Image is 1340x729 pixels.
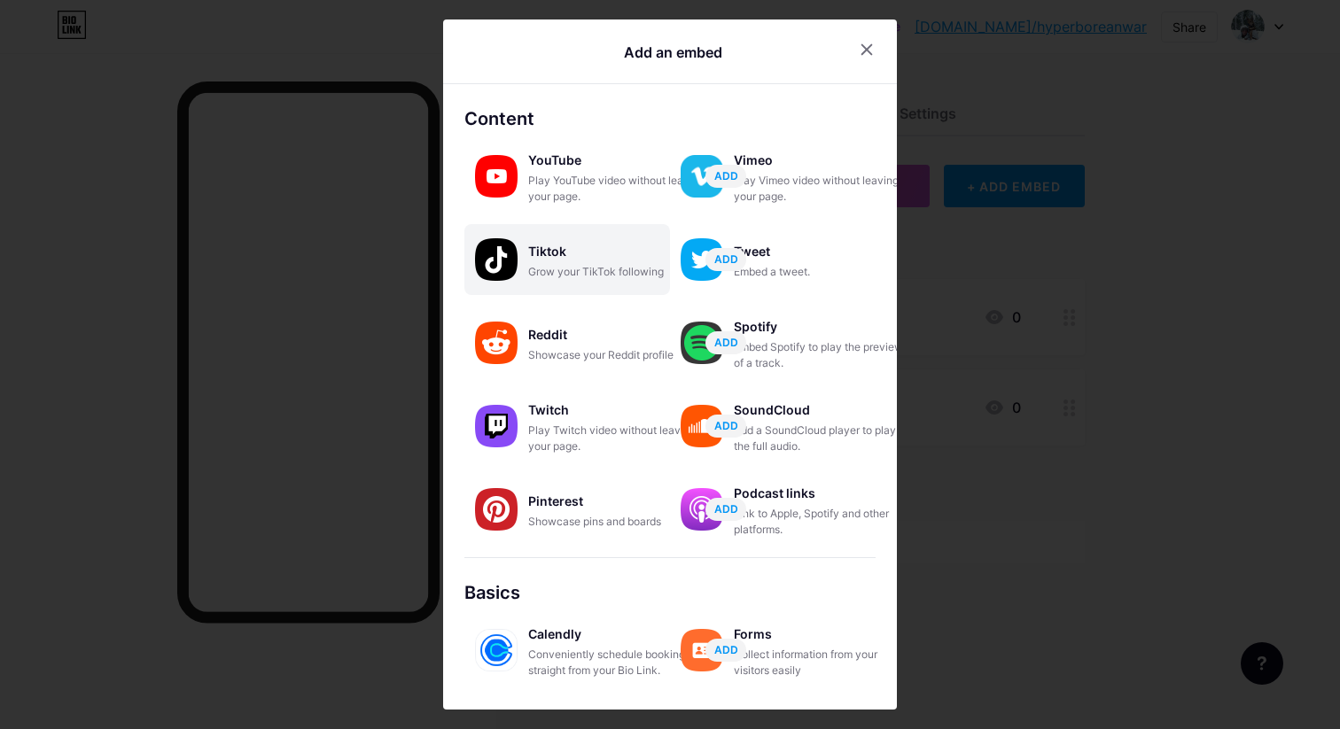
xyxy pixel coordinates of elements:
div: Forms [734,622,911,647]
div: Conveniently schedule bookings straight from your Bio Link. [528,647,705,679]
img: vimeo [681,155,723,198]
div: Tweet [734,239,911,264]
div: YouTube [528,148,705,173]
div: Add an embed [624,42,722,63]
img: youtube [475,155,518,198]
span: ADD [714,501,738,516]
div: Spotify [734,314,911,339]
div: Link to Apple, Spotify and other platforms. [734,506,911,538]
div: Play YouTube video without leaving your page. [528,173,705,205]
div: Grow your TikTok following [528,264,705,280]
span: ADD [714,252,738,267]
div: Vimeo [734,148,911,173]
div: Play Twitch video without leaving your page. [528,423,705,454]
span: ADD [714,642,738,657]
div: Pinterest [528,489,705,514]
img: soundcloud [681,405,723,447]
div: Showcase pins and boards [528,514,705,530]
img: calendly [475,629,518,671]
div: Content [464,105,876,132]
button: ADD [705,165,746,188]
img: forms [681,629,723,671]
div: Play Vimeo video without leaving your page. [734,173,911,205]
span: ADD [714,418,738,433]
div: SoundCloud [734,398,911,423]
img: reddit [475,322,518,364]
div: Podcast links [734,481,911,506]
button: ADD [705,639,746,662]
img: podcastlinks [681,488,723,531]
div: Embed Spotify to play the preview of a track. [734,339,911,371]
div: Basics [464,579,876,606]
span: ADD [714,168,738,183]
button: ADD [705,331,746,354]
div: Collect information from your visitors easily [734,647,911,679]
div: Embed a tweet. [734,264,911,280]
img: pinterest [475,488,518,531]
img: spotify [681,322,723,364]
div: Twitch [528,398,705,423]
div: Calendly [528,622,705,647]
button: ADD [705,415,746,438]
div: Showcase your Reddit profile [528,347,705,363]
img: tiktok [475,238,518,281]
img: twitch [475,405,518,447]
span: ADD [714,335,738,350]
button: ADD [705,498,746,521]
button: ADD [705,248,746,271]
div: Tiktok [528,239,705,264]
img: twitter [681,238,723,281]
div: Add a SoundCloud player to play the full audio. [734,423,911,454]
div: Reddit [528,322,705,347]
